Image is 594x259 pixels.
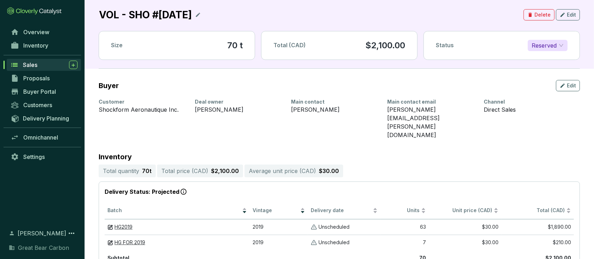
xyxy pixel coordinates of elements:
[484,98,571,105] div: Channel
[7,59,81,71] a: Sales
[380,235,429,250] td: 7
[115,239,145,245] span: HG FOR 2019
[23,61,37,68] span: Sales
[273,42,306,49] span: Total (CAD)
[115,224,132,230] a: HG2019
[380,202,429,220] th: Units
[99,82,119,90] h2: Buyer
[311,207,371,214] span: Delivery date
[556,9,580,20] button: Edit
[115,239,145,246] a: HG FOR 2019
[318,224,349,230] p: Unscheduled
[452,207,492,213] span: Unit price (CAD)
[365,40,405,51] p: $2,100.00
[501,235,574,250] td: $210.00
[105,202,250,220] th: Batch
[250,235,308,250] td: 2019
[23,134,58,141] span: Omnichannel
[388,105,475,139] div: [PERSON_NAME][EMAIL_ADDRESS][PERSON_NAME][DOMAIN_NAME]
[253,207,299,214] span: Vintage
[7,131,81,143] a: Omnichannel
[107,240,113,246] img: draft
[99,98,186,105] div: Customer
[99,7,192,23] p: VOL - SHO #[DATE]
[195,105,283,114] div: [PERSON_NAME]
[250,219,308,235] td: 2019
[23,101,52,109] span: Customers
[311,224,317,230] img: Unscheduled
[388,98,475,105] div: Main contact email
[7,26,81,38] a: Overview
[23,115,69,122] span: Delivery Planning
[99,153,580,160] p: Inventory
[291,98,379,105] div: Main contact
[195,98,283,105] div: Deal owner
[308,202,380,220] th: Delivery date
[23,42,48,49] span: Inventory
[250,202,308,220] th: Vintage
[7,151,81,163] a: Settings
[429,235,501,250] td: $30.00
[567,11,576,18] span: Edit
[532,40,564,51] span: Reserved
[318,239,349,246] p: Unscheduled
[524,9,555,20] button: Delete
[18,229,66,238] span: [PERSON_NAME]
[107,224,113,230] img: draft
[227,40,243,51] section: 70 t
[142,167,151,175] p: 70 t
[429,219,501,235] td: $30.00
[249,167,316,175] p: Average unit price ( CAD )
[484,105,571,114] div: Direct Sales
[211,167,239,175] p: $2,100.00
[18,243,69,252] span: Great Bear Carbon
[105,187,574,197] p: Delivery Status: Projected
[383,207,420,214] span: Units
[7,72,81,84] a: Proposals
[99,105,186,114] div: Shockform Aeronautique Inc.
[23,88,56,95] span: Buyer Portal
[556,80,580,91] button: Edit
[103,167,139,175] p: Total quantity
[7,39,81,51] a: Inventory
[7,86,81,98] a: Buyer Portal
[501,219,574,235] td: $1,890.00
[534,11,551,18] span: Delete
[311,239,317,246] img: Unscheduled
[319,167,339,175] p: $30.00
[291,105,379,114] div: [PERSON_NAME]
[380,219,429,235] td: 63
[23,75,50,82] span: Proposals
[111,42,123,49] p: Size
[23,153,45,160] span: Settings
[436,42,454,49] p: Status
[7,112,81,124] a: Delivery Planning
[161,167,208,175] p: Total price ( CAD )
[23,29,49,36] span: Overview
[107,207,241,214] span: Batch
[567,82,576,89] span: Edit
[537,207,565,213] span: Total (CAD)
[7,99,81,111] a: Customers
